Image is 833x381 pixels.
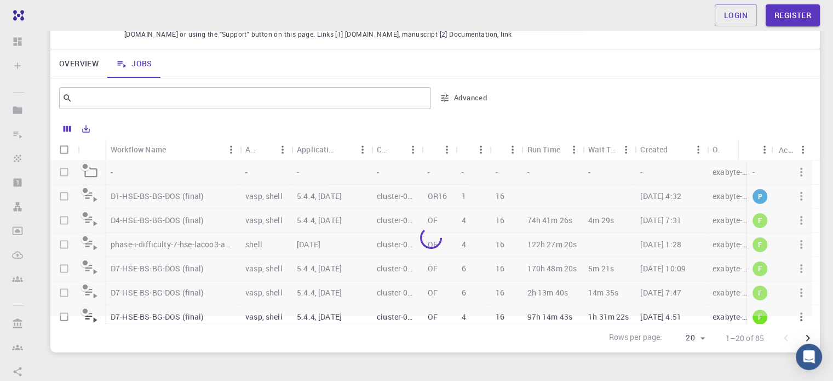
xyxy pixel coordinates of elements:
div: Icon [78,139,105,161]
div: Cluster [377,139,387,160]
div: Actions [773,139,812,161]
button: Advanced [435,89,492,107]
p: 4 [461,311,466,322]
div: Workflow Name [111,139,166,160]
div: Application [240,139,291,160]
div: Run Time [527,139,560,160]
button: Columns [58,120,77,138]
button: Sort [461,141,479,158]
div: Workflow Name [105,139,240,160]
div: Status [739,139,773,161]
a: Login [715,4,757,26]
div: Open Intercom Messenger [796,344,822,370]
div: Created [640,139,668,160]
p: 16 [495,311,504,322]
p: [DATE] 4:51 [640,311,681,322]
div: Application Version [291,139,371,160]
div: Run Time [521,139,582,160]
button: Menu [274,141,291,158]
p: 5.4.4, [DATE] [297,311,342,322]
a: Overview [50,49,107,78]
button: Menu [617,141,635,158]
button: Menu [354,141,371,158]
p: 1h 31m 22s [588,311,629,322]
p: exabyte-io [713,311,749,322]
button: Menu [756,141,773,158]
button: Menu [404,141,422,158]
div: Cluster [371,139,422,160]
div: Wait Time [583,139,635,160]
div: Created [635,139,707,160]
button: Menu [472,141,490,158]
button: Sort [668,141,685,158]
button: Sort [256,141,274,158]
button: Sort [166,141,183,158]
div: Owner [707,139,754,160]
button: Menu [737,141,754,158]
button: Menu [794,141,812,158]
p: vasp, shell [245,311,283,322]
button: Menu [690,141,707,158]
p: 1–20 of 85 [726,333,765,344]
p: D7-HSE-BS-BG-DOS (final) [111,311,204,322]
button: Menu [222,141,240,158]
a: Register [766,4,820,26]
p: 97h 14m 43s [527,311,572,322]
div: finished [752,310,767,325]
div: 20 [667,330,708,346]
button: Sort [719,141,737,158]
button: Menu [565,141,583,158]
button: Sort [387,141,404,158]
a: Jobs [107,49,161,78]
button: Menu [438,141,456,158]
div: Actions [779,139,794,161]
p: Rows per page: [608,332,662,344]
div: Owner [713,139,719,160]
button: Go to next page [797,327,819,349]
div: Nodes [456,139,490,160]
p: OF [427,311,437,322]
button: Sort [336,141,354,158]
div: Queue [422,139,456,160]
div: Wait Time [588,139,617,160]
button: Sort [427,141,445,158]
img: logo [9,10,24,21]
div: Cores [490,139,521,160]
div: Application Version [297,139,336,160]
button: Export [77,120,95,138]
button: Menu [504,141,521,158]
button: Sort [744,141,762,158]
p: cluster-005 [377,311,416,322]
div: Application [245,139,256,160]
span: F [754,312,766,322]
